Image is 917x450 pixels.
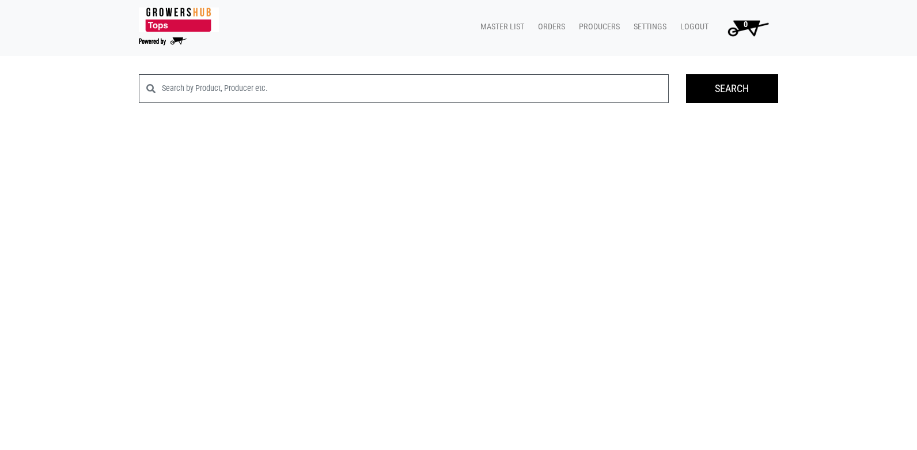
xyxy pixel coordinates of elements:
[471,16,529,38] a: Master List
[162,74,669,103] input: Search by Product, Producer etc.
[570,16,624,38] a: Producers
[671,16,713,38] a: Logout
[139,7,219,32] img: 279edf242af8f9d49a69d9d2afa010fb.png
[529,16,570,38] a: Orders
[744,20,748,29] span: 0
[713,16,778,39] a: 0
[624,16,671,38] a: Settings
[139,37,187,45] img: Powered by Big Wheelbarrow
[722,16,774,39] img: Cart
[686,74,778,103] input: Search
